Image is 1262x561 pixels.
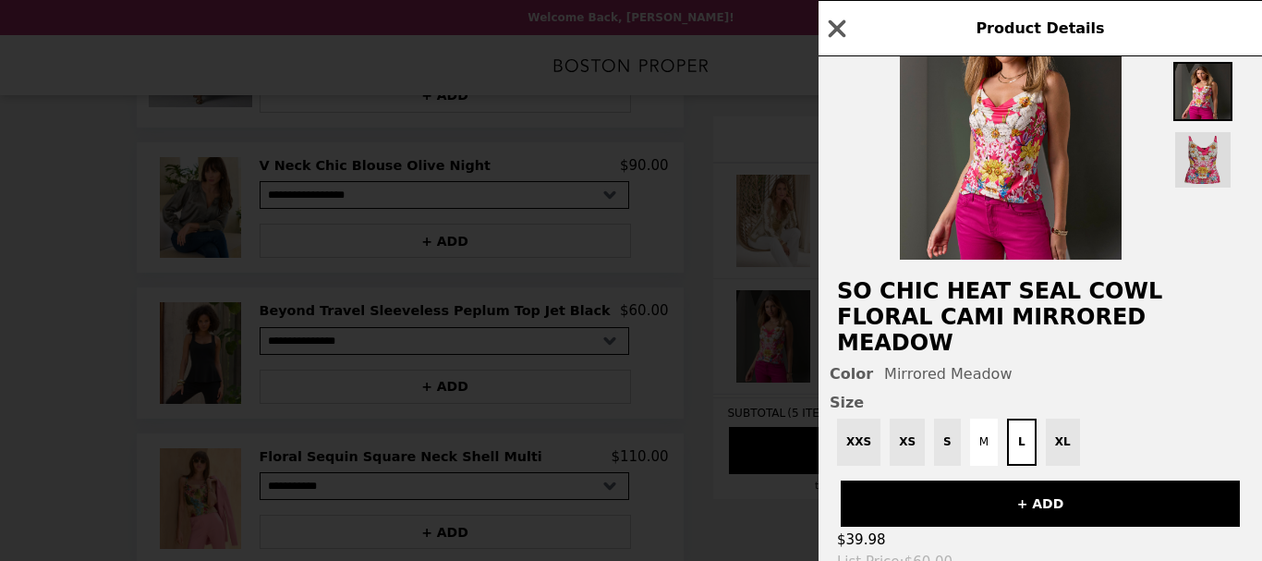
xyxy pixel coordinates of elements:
img: Thumbnail 1 [1173,62,1232,121]
img: Thumbnail 2 [1173,130,1232,189]
div: $39.98 [819,527,1262,553]
span: Product Details [976,19,1104,37]
button: + ADD [841,481,1240,527]
h2: So Chic Heat Seal Cowl Floral Cami Mirrored Meadow [819,278,1262,356]
button: M [970,419,998,466]
span: Size [830,394,1251,411]
span: Color [830,365,873,383]
div: Mirrored Meadow [830,365,1251,383]
button: L [1007,419,1037,466]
